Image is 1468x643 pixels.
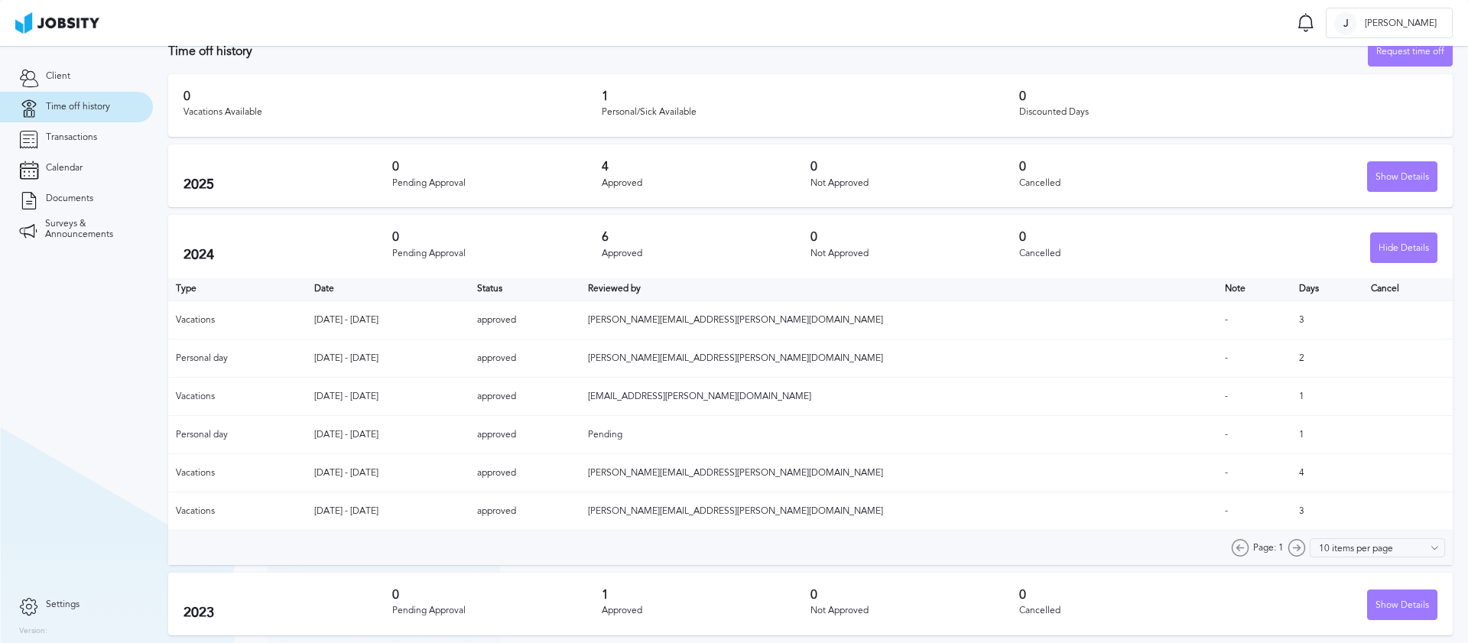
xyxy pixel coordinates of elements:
td: [DATE] - [DATE] [307,339,469,378]
div: Pending Approval [392,248,601,259]
td: 1 [1291,416,1363,454]
span: [PERSON_NAME][EMAIL_ADDRESS][PERSON_NAME][DOMAIN_NAME] [588,467,883,478]
span: Page: 1 [1253,543,1284,554]
h3: 0 [1019,588,1228,602]
td: approved [469,378,581,416]
h3: 0 [1019,89,1437,103]
div: Request time off [1369,37,1452,67]
th: Cancel [1363,278,1453,301]
div: Hide Details [1371,233,1437,264]
span: [PERSON_NAME][EMAIL_ADDRESS][PERSON_NAME][DOMAIN_NAME] [588,352,883,363]
div: Approved [602,178,810,189]
button: Request time off [1368,36,1453,67]
td: [DATE] - [DATE] [307,416,469,454]
td: 3 [1291,301,1363,339]
h3: 0 [1019,160,1228,174]
th: Toggle SortBy [1217,278,1291,301]
span: - [1225,352,1228,363]
div: J [1334,12,1357,35]
span: - [1225,505,1228,516]
h3: 0 [810,230,1019,244]
div: Cancelled [1019,178,1228,189]
span: - [1225,467,1228,478]
span: Documents [46,193,93,204]
th: Days [1291,278,1363,301]
td: [DATE] - [DATE] [307,454,469,492]
td: [DATE] - [DATE] [307,492,469,531]
td: approved [469,454,581,492]
span: Transactions [46,132,97,143]
div: Not Approved [810,178,1019,189]
div: Vacations Available [183,107,602,118]
h3: 0 [392,160,601,174]
td: Vacations [168,454,307,492]
td: 4 [1291,454,1363,492]
th: Toggle SortBy [307,278,469,301]
td: approved [469,301,581,339]
button: J[PERSON_NAME] [1326,8,1453,38]
button: Show Details [1367,589,1437,620]
div: Not Approved [810,606,1019,616]
h3: 4 [602,160,810,174]
h2: 2024 [183,247,392,263]
td: [DATE] - [DATE] [307,301,469,339]
h2: 2025 [183,177,392,193]
div: Personal/Sick Available [602,107,1020,118]
th: Type [168,278,307,301]
span: [PERSON_NAME] [1357,18,1444,29]
h2: 2023 [183,605,392,621]
h3: 1 [602,89,1020,103]
h3: 0 [810,160,1019,174]
button: Hide Details [1370,232,1437,263]
td: 3 [1291,492,1363,531]
h3: 0 [392,230,601,244]
button: Show Details [1367,161,1437,192]
span: [EMAIL_ADDRESS][PERSON_NAME][DOMAIN_NAME] [588,391,811,401]
td: approved [469,416,581,454]
span: Surveys & Announcements [45,219,134,240]
span: Client [46,71,70,82]
div: Cancelled [1019,606,1228,616]
span: Calendar [46,163,83,174]
td: Vacations [168,492,307,531]
h3: 0 [392,588,601,602]
span: Time off history [46,102,110,112]
h3: Time off history [168,44,1368,58]
h3: 6 [602,230,810,244]
div: Cancelled [1019,248,1228,259]
span: - [1225,314,1228,325]
h3: 0 [810,588,1019,602]
td: Personal day [168,339,307,378]
span: - [1225,391,1228,401]
span: - [1225,429,1228,440]
div: Pending Approval [392,178,601,189]
span: [PERSON_NAME][EMAIL_ADDRESS][PERSON_NAME][DOMAIN_NAME] [588,314,883,325]
td: 2 [1291,339,1363,378]
div: Not Approved [810,248,1019,259]
h3: 1 [602,588,810,602]
div: Approved [602,606,810,616]
span: [PERSON_NAME][EMAIL_ADDRESS][PERSON_NAME][DOMAIN_NAME] [588,505,883,516]
h3: 0 [1019,230,1228,244]
td: Vacations [168,378,307,416]
div: Discounted Days [1019,107,1437,118]
th: Toggle SortBy [580,278,1217,301]
td: 1 [1291,378,1363,416]
span: Settings [46,599,80,610]
th: Toggle SortBy [469,278,581,301]
td: Personal day [168,416,307,454]
span: Pending [588,429,622,440]
td: Vacations [168,301,307,339]
td: approved [469,492,581,531]
div: Pending Approval [392,606,601,616]
div: Show Details [1368,162,1437,193]
td: approved [469,339,581,378]
h3: 0 [183,89,602,103]
div: Approved [602,248,810,259]
img: ab4bad089aa723f57921c736e9817d99.png [15,12,99,34]
div: Show Details [1368,590,1437,621]
td: [DATE] - [DATE] [307,378,469,416]
label: Version: [19,627,47,636]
